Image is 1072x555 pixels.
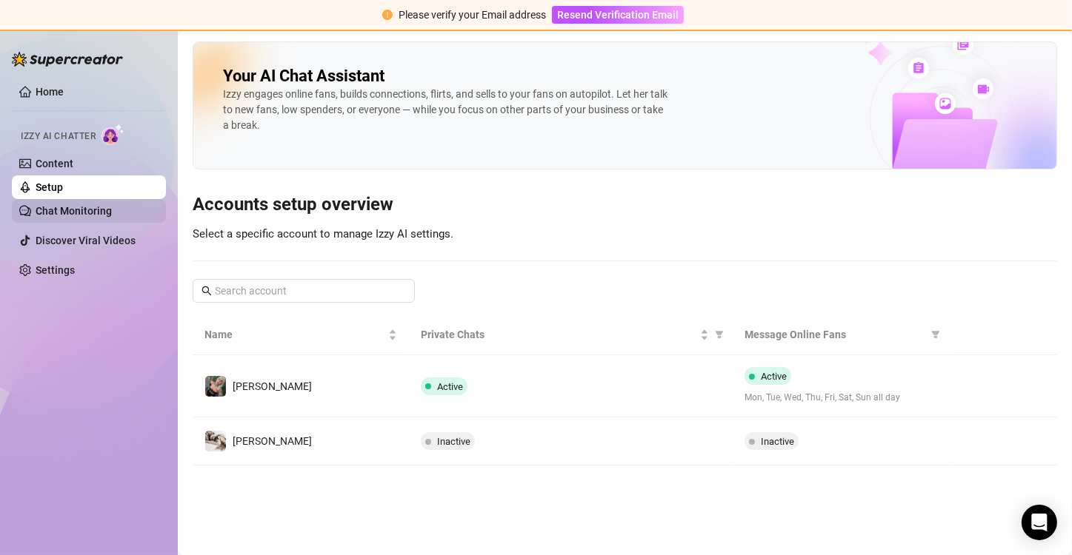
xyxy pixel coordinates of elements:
span: exclamation-circle [382,10,393,20]
span: Inactive [437,436,470,447]
button: Resend Verification Email [552,6,684,24]
h3: Accounts setup overview [193,193,1057,217]
span: Inactive [761,436,794,447]
img: Sophie [205,376,226,397]
span: [PERSON_NAME] [233,380,312,392]
span: filter [931,330,940,339]
h2: Your AI Chat Assistant [223,66,384,87]
a: Content [36,158,73,169]
img: AI Chatter [101,124,124,145]
th: Private Chats [409,314,733,355]
span: filter [715,330,724,339]
div: Open Intercom Messenger [1022,505,1057,540]
span: Message Online Fans [745,326,925,343]
a: Setup [36,181,63,193]
span: Mon, Tue, Wed, Thu, Fri, Sat, Sun all day [745,391,937,405]
a: Chat Monitoring [36,205,112,217]
span: filter [928,323,943,346]
img: logo-BBDzfeDw.svg [12,52,123,67]
a: Discover Viral Videos [36,235,136,246]
span: Resend Verification Email [557,9,679,21]
span: Izzy AI Chatter [21,129,96,144]
span: Name [204,326,385,343]
img: ai-chatter-content-library-cLFOSyPT.png [827,18,1056,169]
input: Search account [215,283,394,299]
div: Izzy engages online fans, builds connections, flirts, and sells to your fans on autopilot. Let he... [223,87,667,133]
th: Name [193,314,409,355]
span: Private Chats [421,326,698,343]
span: [PERSON_NAME] [233,435,312,447]
a: Home [36,86,64,98]
span: Active [761,371,787,382]
img: Jessica [205,431,226,451]
a: Settings [36,264,75,276]
span: search [202,286,212,296]
div: Please verify your Email address [399,7,546,23]
span: filter [712,323,727,346]
span: Active [437,381,463,392]
span: Select a specific account to manage Izzy AI settings. [193,227,453,240]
